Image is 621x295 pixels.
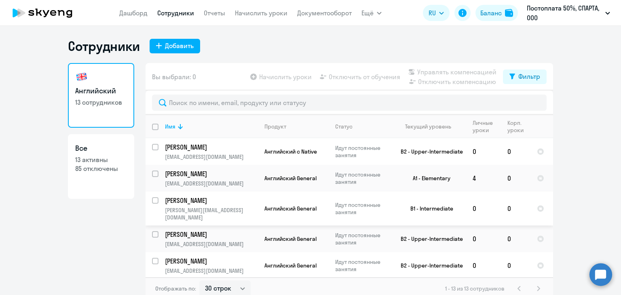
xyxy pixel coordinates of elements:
div: Имя [165,123,175,130]
td: 0 [466,192,501,225]
img: english [75,70,88,83]
div: Личные уроки [473,119,495,134]
p: [EMAIL_ADDRESS][DOMAIN_NAME] [165,267,258,274]
div: Личные уроки [473,119,501,134]
p: Идут постоянные занятия [335,144,391,159]
a: Документооборот [297,9,352,17]
a: Сотрудники [157,9,194,17]
span: Отображать по: [155,285,196,292]
p: [PERSON_NAME] [165,196,256,205]
td: 0 [501,252,530,279]
p: Идут постоянные занятия [335,258,391,273]
h3: Английский [75,86,127,96]
button: Ещё [361,5,382,21]
p: 85 отключены [75,164,127,173]
div: Добавить [165,41,194,51]
span: Английский General [264,262,317,269]
h1: Сотрудники [68,38,140,54]
p: 13 сотрудников [75,98,127,107]
p: 13 активны [75,155,127,164]
p: [EMAIL_ADDRESS][DOMAIN_NAME] [165,180,258,187]
div: Статус [335,123,391,130]
p: [EMAIL_ADDRESS][DOMAIN_NAME] [165,153,258,160]
p: [PERSON_NAME] [165,143,256,152]
div: Текущий уровень [405,123,451,130]
span: 1 - 13 из 13 сотрудников [445,285,505,292]
a: [PERSON_NAME] [165,230,258,239]
span: Английский с Native [264,148,317,155]
div: Фильтр [518,72,540,81]
span: RU [429,8,436,18]
div: Имя [165,123,258,130]
td: 0 [466,138,501,165]
td: 0 [501,225,530,252]
td: B2 - Upper-Intermediate [391,225,466,252]
p: Идут постоянные занятия [335,232,391,246]
span: Английский General [264,175,317,182]
div: Продукт [264,123,328,130]
td: B2 - Upper-Intermediate [391,138,466,165]
a: [PERSON_NAME] [165,169,258,178]
p: [EMAIL_ADDRESS][DOMAIN_NAME] [165,240,258,248]
p: [PERSON_NAME] [165,230,256,239]
p: Идут постоянные занятия [335,201,391,216]
td: 4 [466,165,501,192]
button: Балансbalance [475,5,518,21]
div: Статус [335,123,353,130]
span: Ещё [361,8,374,18]
a: Дашборд [119,9,148,17]
td: B2 - Upper-Intermediate [391,252,466,279]
div: Корп. уроки [507,119,525,134]
a: [PERSON_NAME] [165,196,258,205]
div: Продукт [264,123,286,130]
td: 0 [466,252,501,279]
div: Текущий уровень [397,123,466,130]
td: 0 [501,138,530,165]
p: [PERSON_NAME] [165,169,256,178]
a: Отчеты [204,9,225,17]
button: Постоплата 50%, СПАРТА, ООО [523,3,614,23]
span: Английский General [264,205,317,212]
img: balance [505,9,513,17]
td: 0 [501,192,530,225]
div: Баланс [480,8,502,18]
a: [PERSON_NAME] [165,257,258,265]
h3: Все [75,143,127,154]
p: Постоплата 50%, СПАРТА, ООО [527,3,602,23]
button: RU [423,5,450,21]
span: Английский General [264,235,317,242]
span: Вы выбрали: 0 [152,72,196,82]
a: [PERSON_NAME] [165,143,258,152]
p: [PERSON_NAME] [165,257,256,265]
button: Фильтр [503,70,547,84]
p: Идут постоянные занятия [335,171,391,185]
a: Все13 активны85 отключены [68,134,134,199]
td: 0 [501,165,530,192]
a: Начислить уроки [235,9,287,17]
button: Добавить [150,39,200,53]
div: Корп. уроки [507,119,530,134]
a: Английский13 сотрудников [68,63,134,128]
td: 0 [466,225,501,252]
input: Поиск по имени, email, продукту или статусу [152,95,547,111]
td: A1 - Elementary [391,165,466,192]
td: B1 - Intermediate [391,192,466,225]
p: [PERSON_NAME][EMAIL_ADDRESS][DOMAIN_NAME] [165,206,258,221]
